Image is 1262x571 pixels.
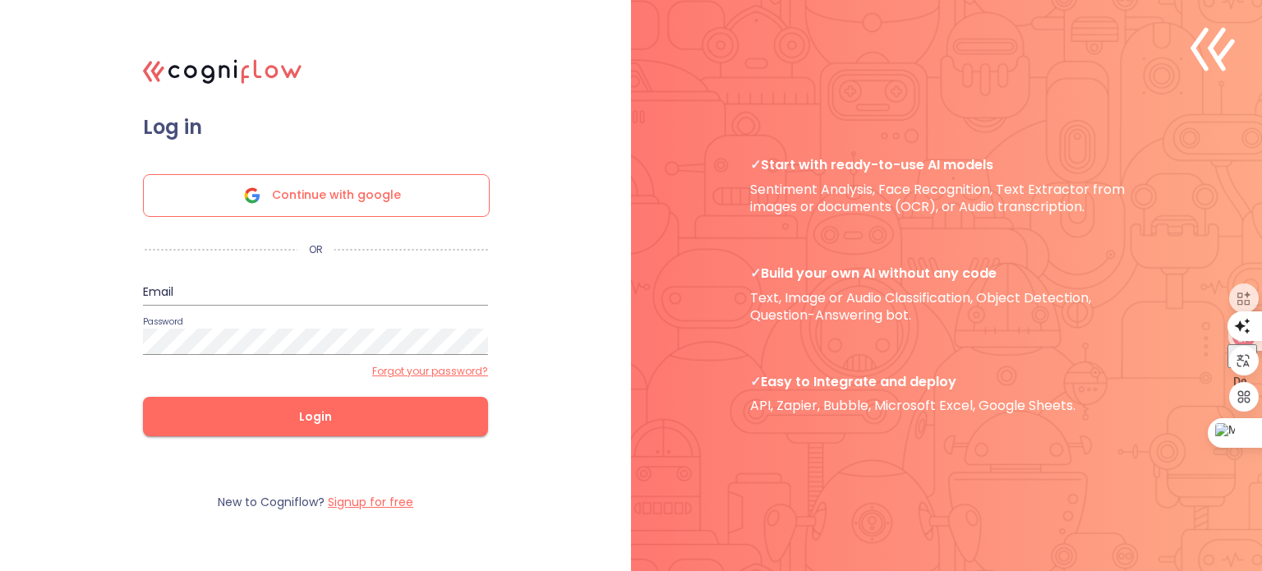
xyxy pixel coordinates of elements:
span: Easy to Integrate and deploy [750,373,1143,390]
label: Forgot your password? [372,365,488,378]
label: Password [143,316,183,325]
p: Sentiment Analysis, Face Recognition, Text Extractor from images or documents (OCR), or Audio tra... [750,156,1143,215]
span: Login [169,407,462,427]
p: API, Zapier, Bubble, Microsoft Excel, Google Sheets. [750,373,1143,415]
button: Login [143,397,488,436]
span: Continue with google [272,175,401,216]
b: ✓ [750,372,761,391]
label: Signup for free [328,494,413,510]
p: Text, Image or Audio Classification, Object Detection, Question-Answering bot. [750,265,1143,324]
span: Log in [143,115,488,140]
b: ✓ [750,155,761,174]
p: OR [297,243,334,256]
span: Build your own AI without any code [750,265,1143,282]
span: Start with ready-to-use AI models [750,156,1143,173]
div: Continue with google [143,174,490,217]
p: New to Cogniflow? [218,495,413,510]
b: ✓ [750,264,761,283]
